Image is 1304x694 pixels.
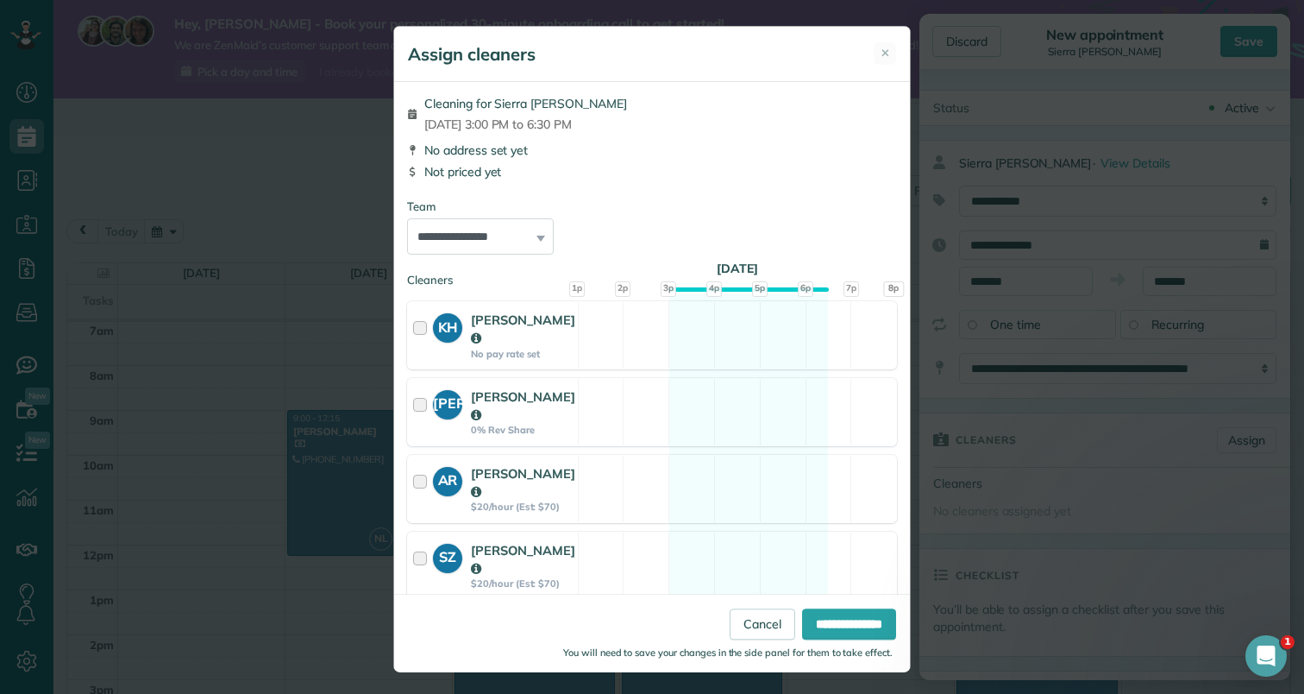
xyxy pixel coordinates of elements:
[75,50,298,82] div: Checklist progress: 0 of 9 tasks completed
[75,50,119,68] p: 9 steps
[26,20,319,93] div: checklist notification from Amar Ghose, 5w ago. Run your business like a Pro, Keaton, 0 of 9 task...
[407,199,897,215] div: Team
[471,388,575,423] strong: [PERSON_NAME]
[433,467,462,491] strong: AR
[407,272,897,277] div: Cleaners
[407,163,897,180] div: Not priced yet
[408,42,536,66] h5: Assign cleaners
[471,348,575,360] strong: No pay rate set
[471,577,575,590] strong: $20/hour (Est: $70)
[133,50,241,68] p: About 10 minutes
[563,647,893,659] small: You will need to save your changes in the side panel for them to take effect.
[433,313,462,338] strong: KH
[471,542,575,577] strong: [PERSON_NAME]
[407,142,897,159] div: No address set yet
[122,50,129,68] p: •
[471,312,575,346] strong: [PERSON_NAME]
[424,95,627,112] span: Cleaning for Sierra [PERSON_NAME]
[471,465,575,500] strong: [PERSON_NAME]
[730,609,795,640] a: Cancel
[881,45,890,61] span: ✕
[433,390,462,414] strong: [PERSON_NAME]
[424,116,627,133] span: [DATE] 3:00 PM to 6:30 PM
[75,33,298,50] p: Run your business like a Pro, [PERSON_NAME]
[471,424,575,436] strong: 0% Rev Share
[1281,635,1295,649] span: 1
[1245,635,1287,677] iframe: Intercom live chat
[39,35,66,63] img: Profile image for Amar
[471,501,575,513] strong: $20/hour (Est: $70)
[433,544,462,568] strong: SZ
